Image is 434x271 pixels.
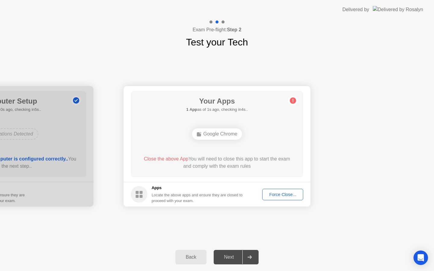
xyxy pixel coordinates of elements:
[152,185,243,191] h5: Apps
[177,254,205,260] div: Back
[214,250,259,264] button: Next
[262,189,303,200] button: Force Close...
[192,128,242,140] div: Google Chrome
[186,107,197,112] b: 1 App
[144,156,188,161] span: Close the above App
[186,96,248,107] h1: Your Apps
[264,192,301,197] div: Force Close...
[414,251,428,265] div: Open Intercom Messenger
[227,27,241,32] b: Step 2
[186,107,248,113] h5: as of 1s ago, checking in4s..
[175,250,206,264] button: Back
[152,192,243,204] div: Locate the above apps and ensure they are closed to proceed with your exam.
[373,6,423,13] img: Delivered by Rosalyn
[140,155,295,170] div: You will need to close this app to start the exam and comply with the exam rules
[186,35,248,49] h1: Test your Tech
[342,6,369,13] div: Delivered by
[215,254,242,260] div: Next
[193,26,241,33] h4: Exam Pre-flight:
